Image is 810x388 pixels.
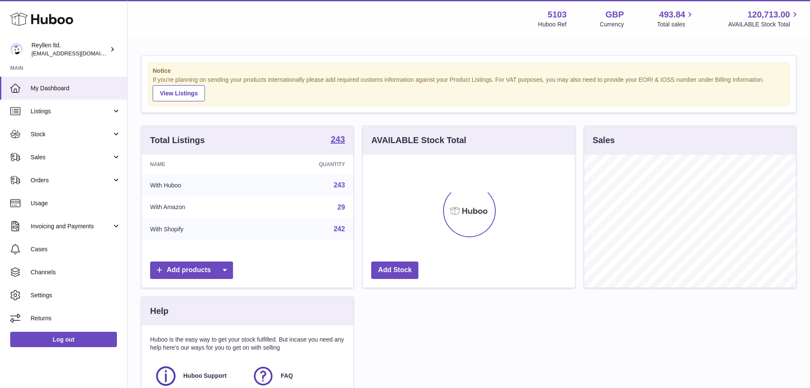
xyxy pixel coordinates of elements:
span: Orders [31,176,112,184]
td: With Huboo [142,174,258,196]
span: Invoicing and Payments [31,222,112,230]
div: Huboo Ref [538,20,567,29]
a: Log out [10,332,117,347]
p: Huboo is the easy way to get your stock fulfilled. But incase you need any help here's our ways f... [150,336,345,352]
span: Usage [31,199,121,207]
span: Stock [31,130,112,138]
span: Channels [31,268,121,276]
a: View Listings [153,85,205,101]
span: 120,713.00 [747,9,790,20]
a: 242 [334,225,345,233]
span: Listings [31,107,112,115]
div: Reyllen ltd. [31,41,108,57]
a: 243 [334,181,345,189]
a: Add Stock [371,262,418,279]
a: 120,713.00 AVAILABLE Stock Total [728,9,800,29]
span: FAQ [281,372,293,380]
a: FAQ [252,365,341,388]
a: 29 [338,204,345,211]
th: Quantity [258,155,354,174]
span: AVAILABLE Stock Total [728,20,800,29]
a: 493.84 Total sales [657,9,695,29]
span: Total sales [657,20,695,29]
div: If you're planning on sending your products internationally please add required customs informati... [153,76,785,101]
span: Sales [31,153,112,161]
span: Settings [31,291,121,299]
span: My Dashboard [31,84,121,92]
td: With Amazon [142,196,258,218]
span: [EMAIL_ADDRESS][DOMAIN_NAME] [31,50,125,57]
span: 493.84 [659,9,685,20]
span: Cases [31,245,121,253]
span: Huboo Support [183,372,227,380]
img: internalAdmin-5103@internal.huboo.com [10,43,23,56]
strong: Notice [153,67,785,75]
h3: Sales [593,135,615,146]
h3: Help [150,305,168,317]
a: Add products [150,262,233,279]
h3: Total Listings [150,135,205,146]
div: Currency [600,20,624,29]
strong: 243 [331,135,345,144]
span: Returns [31,314,121,322]
td: With Shopify [142,218,258,240]
h3: AVAILABLE Stock Total [371,135,466,146]
strong: GBP [605,9,624,20]
th: Name [142,155,258,174]
a: Huboo Support [154,365,243,388]
strong: 5103 [548,9,567,20]
a: 243 [331,135,345,145]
